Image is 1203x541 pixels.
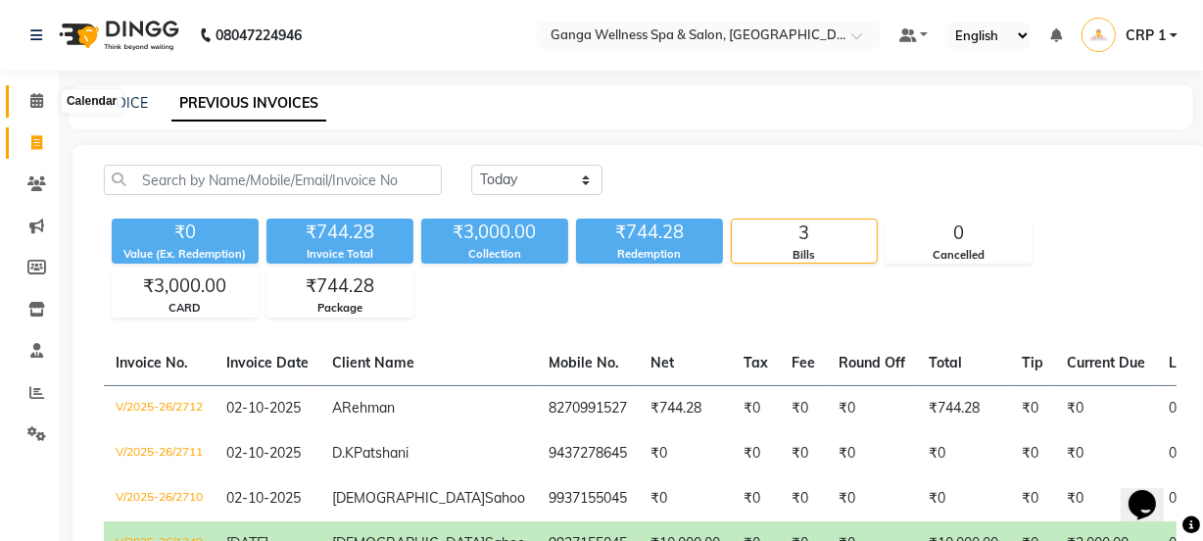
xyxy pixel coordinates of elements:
[650,354,674,371] span: Net
[732,431,780,476] td: ₹0
[827,385,917,431] td: ₹0
[104,431,215,476] td: V/2025-26/2711
[113,300,258,317] div: CARD
[917,476,1010,521] td: ₹0
[226,444,301,462] span: 02-10-2025
[62,90,121,114] div: Calendar
[112,246,259,263] div: Value (Ex. Redemption)
[1010,476,1055,521] td: ₹0
[576,246,723,263] div: Redemption
[1055,476,1157,521] td: ₹0
[827,431,917,476] td: ₹0
[1010,431,1055,476] td: ₹0
[421,219,568,246] div: ₹3,000.00
[226,354,309,371] span: Invoice Date
[226,489,301,507] span: 02-10-2025
[780,476,827,521] td: ₹0
[929,354,962,371] span: Total
[639,476,732,521] td: ₹0
[1121,463,1183,521] iframe: chat widget
[1067,354,1145,371] span: Current Due
[216,8,302,63] b: 08047224946
[116,354,188,371] span: Invoice No.
[332,354,414,371] span: Client Name
[537,385,639,431] td: 8270991527
[113,272,258,300] div: ₹3,000.00
[267,300,412,317] div: Package
[332,489,485,507] span: [DEMOGRAPHIC_DATA]
[537,476,639,521] td: 9937155045
[266,219,413,246] div: ₹744.28
[639,385,732,431] td: ₹744.28
[549,354,619,371] span: Mobile No.
[887,247,1032,264] div: Cancelled
[1055,431,1157,476] td: ₹0
[1126,25,1166,46] span: CRP 1
[576,219,723,246] div: ₹744.28
[342,399,395,417] span: Rehman
[104,476,215,521] td: V/2025-26/2710
[917,431,1010,476] td: ₹0
[332,444,354,462] span: D.K
[50,8,184,63] img: logo
[1055,385,1157,431] td: ₹0
[267,272,412,300] div: ₹744.28
[744,354,768,371] span: Tax
[1010,385,1055,431] td: ₹0
[732,476,780,521] td: ₹0
[887,220,1032,247] div: 0
[732,220,877,247] div: 3
[537,431,639,476] td: 9437278645
[917,385,1010,431] td: ₹744.28
[1022,354,1043,371] span: Tip
[1082,18,1116,52] img: CRP 1
[332,399,342,417] span: A
[792,354,815,371] span: Fee
[780,431,827,476] td: ₹0
[839,354,905,371] span: Round Off
[827,476,917,521] td: ₹0
[732,247,877,264] div: Bills
[354,444,409,462] span: Patshani
[421,246,568,263] div: Collection
[226,399,301,417] span: 02-10-2025
[112,219,259,246] div: ₹0
[732,385,780,431] td: ₹0
[171,86,326,122] a: PREVIOUS INVOICES
[485,489,525,507] span: Sahoo
[639,431,732,476] td: ₹0
[266,246,413,263] div: Invoice Total
[104,385,215,431] td: V/2025-26/2712
[104,165,442,195] input: Search by Name/Mobile/Email/Invoice No
[780,385,827,431] td: ₹0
